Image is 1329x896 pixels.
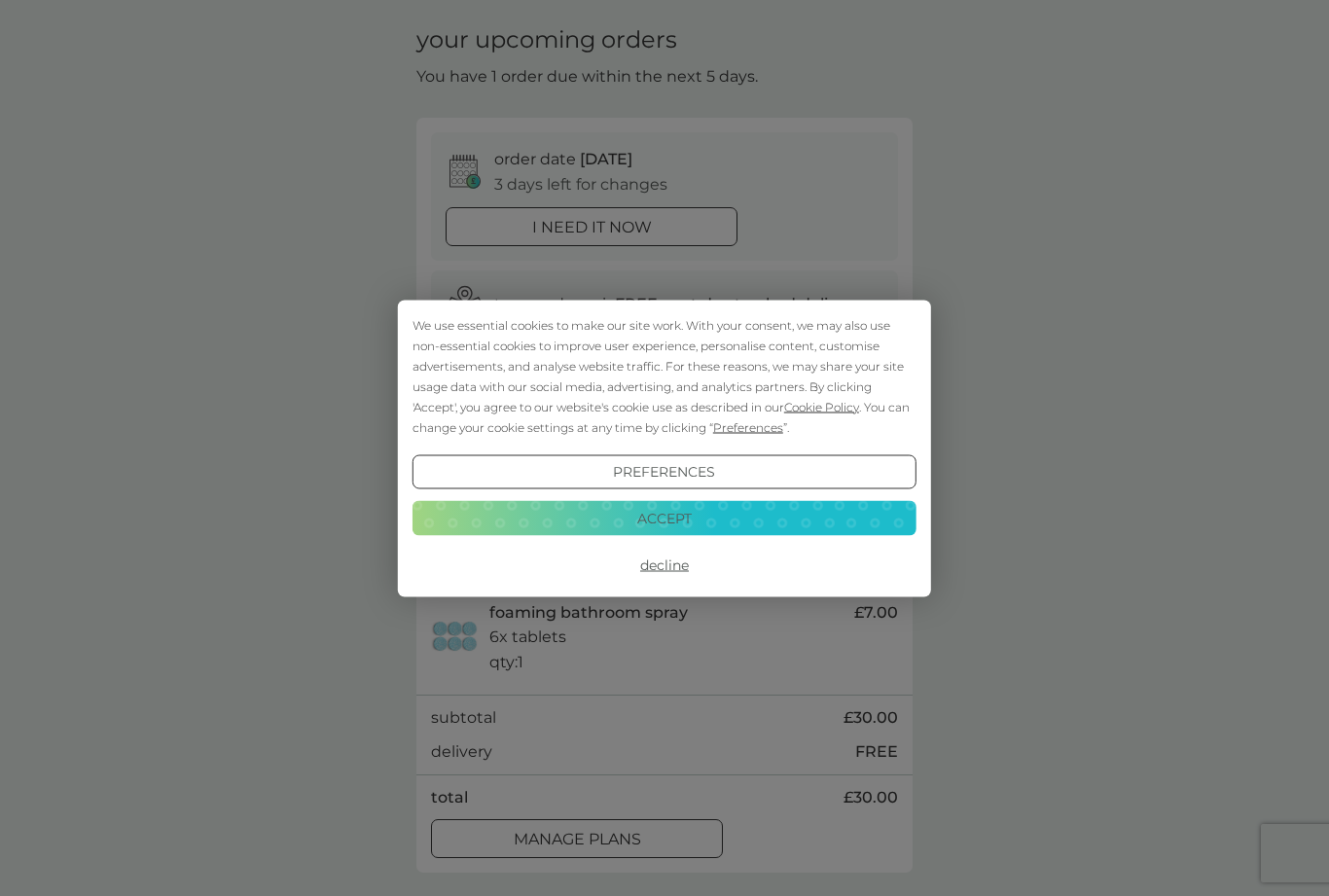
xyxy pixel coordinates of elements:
span: Preferences [713,419,783,434]
button: Accept [413,501,916,536]
button: Decline [413,548,916,583]
span: Cookie Policy [784,399,859,413]
div: We use essential cookies to make our site work. With your consent, we may also use non-essential ... [413,314,916,437]
button: Preferences [413,454,916,489]
div: Cookie Consent Prompt [398,300,931,596]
